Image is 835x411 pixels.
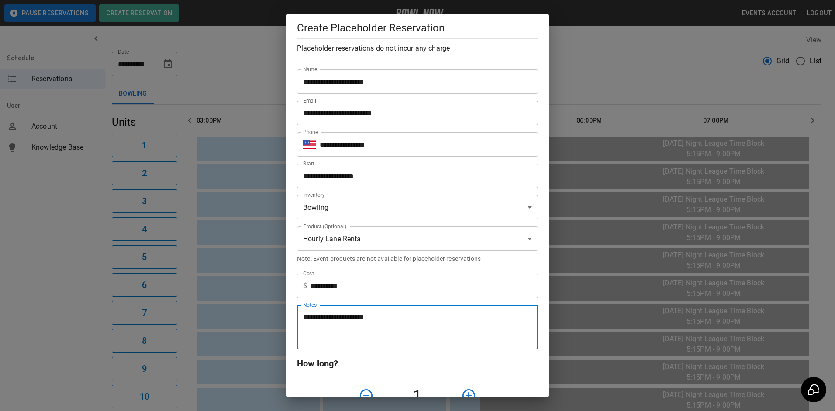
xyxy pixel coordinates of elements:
[303,160,314,167] label: Start
[377,387,458,405] h4: 1
[297,42,538,55] h6: Placeholder reservations do not incur any charge
[297,226,538,251] div: Hourly Lane Rental
[297,254,538,263] p: Note: Event products are not available for placeholder reservations
[303,128,318,136] label: Phone
[297,356,538,370] h6: How long?
[297,21,538,35] h5: Create Placeholder Reservation
[303,281,307,291] p: $
[297,195,538,219] div: Bowling
[297,164,532,188] input: Choose date, selected date is Sep 25, 2025
[303,138,316,151] button: Select country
